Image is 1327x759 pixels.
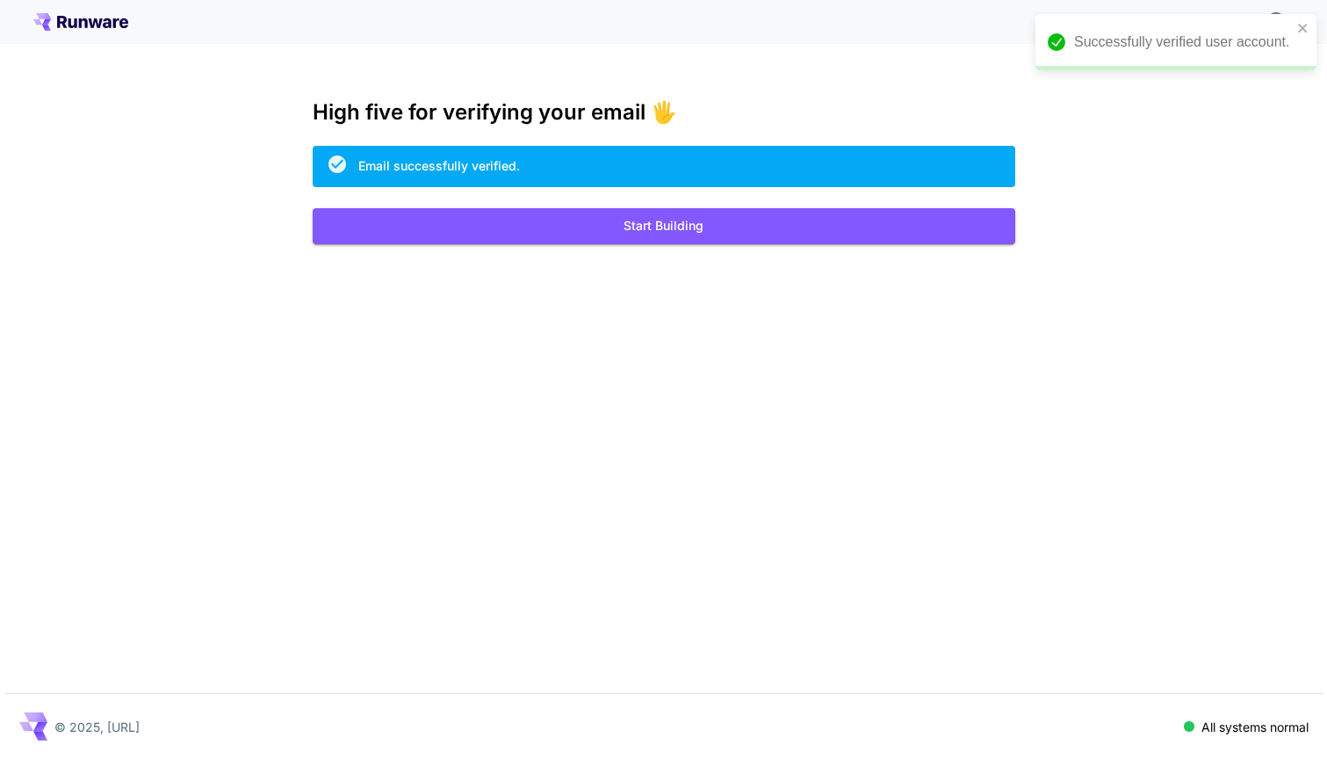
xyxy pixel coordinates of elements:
[358,156,520,175] div: Email successfully verified.
[54,718,140,736] p: © 2025, [URL]
[1258,4,1294,39] button: In order to qualify for free credit, you need to sign up with a business email address and click ...
[1074,32,1292,53] div: Successfully verified user account.
[313,208,1015,244] button: Start Building
[1201,718,1309,736] p: All systems normal
[1297,21,1309,35] button: close
[313,100,1015,125] h3: High five for verifying your email 🖐️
